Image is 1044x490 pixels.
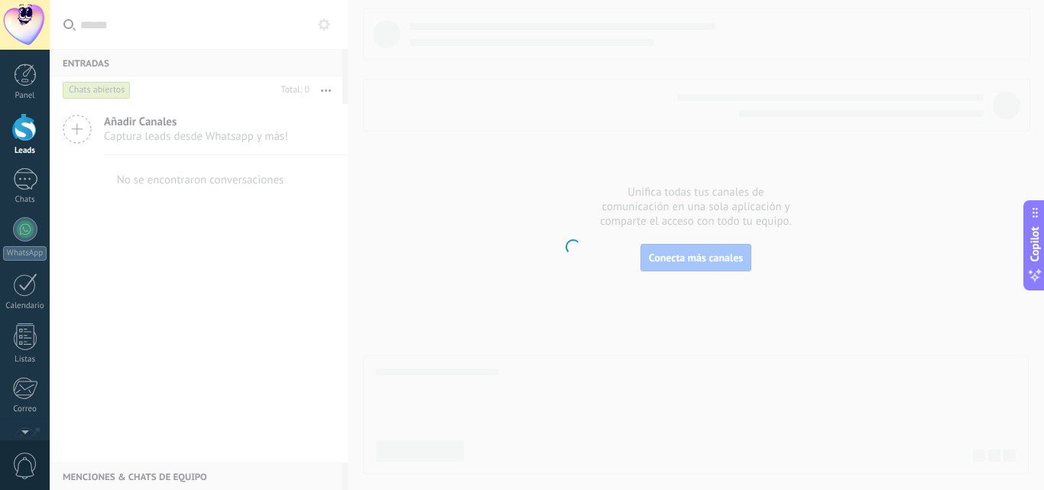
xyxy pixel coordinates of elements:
[3,301,47,311] div: Calendario
[3,246,47,261] div: WhatsApp
[3,91,47,101] div: Panel
[1027,226,1042,261] span: Copilot
[3,404,47,414] div: Correo
[3,195,47,205] div: Chats
[3,146,47,156] div: Leads
[3,355,47,365] div: Listas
